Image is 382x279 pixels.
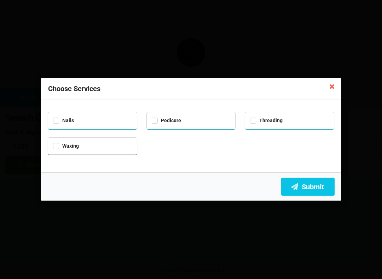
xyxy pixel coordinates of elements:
[53,143,79,149] label: Waxing
[53,118,74,124] label: Nails
[250,118,283,124] label: Threading
[152,118,181,124] label: Pedicure
[281,178,335,196] button: Submit
[41,78,341,100] div: Choose Services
